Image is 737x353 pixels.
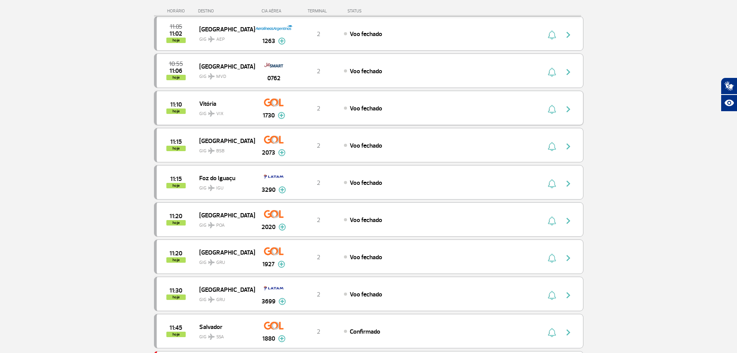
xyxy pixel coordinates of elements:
[279,186,286,193] img: mais-info-painel-voo.svg
[548,105,556,114] img: sino-painel-voo.svg
[199,210,249,220] span: [GEOGRAPHIC_DATA]
[216,222,225,229] span: POA
[317,67,320,75] span: 2
[317,105,320,112] span: 2
[262,148,275,157] span: 2073
[166,332,186,337] span: hoje
[199,173,249,183] span: Foz do Iguaçu
[199,218,249,229] span: GIG
[262,36,275,46] span: 1263
[199,136,249,146] span: [GEOGRAPHIC_DATA]
[199,322,249,332] span: Salvador
[278,335,286,342] img: mais-info-painel-voo.svg
[170,24,182,29] span: 2025-08-26 11:05:00
[199,24,249,34] span: [GEOGRAPHIC_DATA]
[564,30,573,40] img: seta-direita-painel-voo.svg
[208,334,215,340] img: destiny_airplane.svg
[548,328,556,337] img: sino-painel-voo.svg
[350,105,382,112] span: Voo fechado
[564,142,573,151] img: seta-direita-painel-voo.svg
[169,68,182,74] span: 2025-08-26 11:06:00
[199,247,249,257] span: [GEOGRAPHIC_DATA]
[170,102,182,107] span: 2025-08-26 11:10:00
[263,111,275,120] span: 1730
[166,294,186,300] span: hoje
[564,105,573,114] img: seta-direita-painel-voo.svg
[208,259,215,265] img: destiny_airplane.svg
[166,38,186,43] span: hoje
[317,291,320,298] span: 2
[199,143,249,155] span: GIG
[199,329,249,341] span: GIG
[293,9,344,14] div: TERMINAL
[169,251,182,256] span: 2025-08-26 11:20:00
[199,32,249,43] span: GIG
[564,216,573,226] img: seta-direita-painel-voo.svg
[216,334,224,341] span: SSA
[350,291,382,298] span: Voo fechado
[199,98,249,108] span: Vitória
[166,146,186,151] span: hoje
[208,148,215,154] img: destiny_airplane.svg
[166,108,186,114] span: hoje
[278,38,286,45] img: mais-info-painel-voo.svg
[170,139,182,145] span: 2025-08-26 11:15:00
[169,214,182,219] span: 2025-08-26 11:20:00
[199,255,249,266] span: GIG
[216,259,225,266] span: GRU
[548,216,556,226] img: sino-painel-voo.svg
[721,77,737,95] button: Abrir tradutor de língua de sinais.
[169,288,182,293] span: 2025-08-26 11:30:00
[564,253,573,263] img: seta-direita-painel-voo.svg
[317,253,320,261] span: 2
[344,9,407,14] div: STATUS
[199,284,249,294] span: [GEOGRAPHIC_DATA]
[721,77,737,112] div: Plugin de acessibilidade da Hand Talk.
[166,183,186,188] span: hoje
[548,291,556,300] img: sino-painel-voo.svg
[262,297,275,306] span: 3699
[350,67,382,75] span: Voo fechado
[267,74,280,83] span: 0762
[564,179,573,188] img: seta-direita-painel-voo.svg
[156,9,198,14] div: HORÁRIO
[216,296,225,303] span: GRU
[279,298,286,305] img: mais-info-painel-voo.svg
[216,148,224,155] span: BSB
[166,257,186,263] span: hoje
[199,106,249,117] span: GIG
[278,261,285,268] img: mais-info-painel-voo.svg
[350,216,382,224] span: Voo fechado
[317,179,320,187] span: 2
[278,112,285,119] img: mais-info-painel-voo.svg
[208,185,215,191] img: destiny_airplane.svg
[548,253,556,263] img: sino-painel-voo.svg
[350,142,382,150] span: Voo fechado
[199,69,249,80] span: GIG
[169,325,182,331] span: 2025-08-26 11:45:00
[548,67,556,77] img: sino-painel-voo.svg
[317,30,320,38] span: 2
[350,253,382,261] span: Voo fechado
[199,181,249,192] span: GIG
[350,328,380,336] span: Confirmado
[170,176,182,182] span: 2025-08-26 11:15:00
[262,222,275,232] span: 2020
[208,222,215,228] img: destiny_airplane.svg
[262,260,275,269] span: 1927
[166,220,186,226] span: hoje
[198,9,255,14] div: DESTINO
[262,185,275,195] span: 3290
[169,31,182,36] span: 2025-08-26 11:02:00
[721,95,737,112] button: Abrir recursos assistivos.
[199,61,249,71] span: [GEOGRAPHIC_DATA]
[216,110,224,117] span: VIX
[169,61,183,67] span: 2025-08-26 10:55:00
[279,224,286,231] img: mais-info-painel-voo.svg
[208,73,215,79] img: destiny_airplane.svg
[564,291,573,300] img: seta-direita-painel-voo.svg
[166,75,186,80] span: hoje
[317,328,320,336] span: 2
[317,216,320,224] span: 2
[255,9,293,14] div: CIA AÉREA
